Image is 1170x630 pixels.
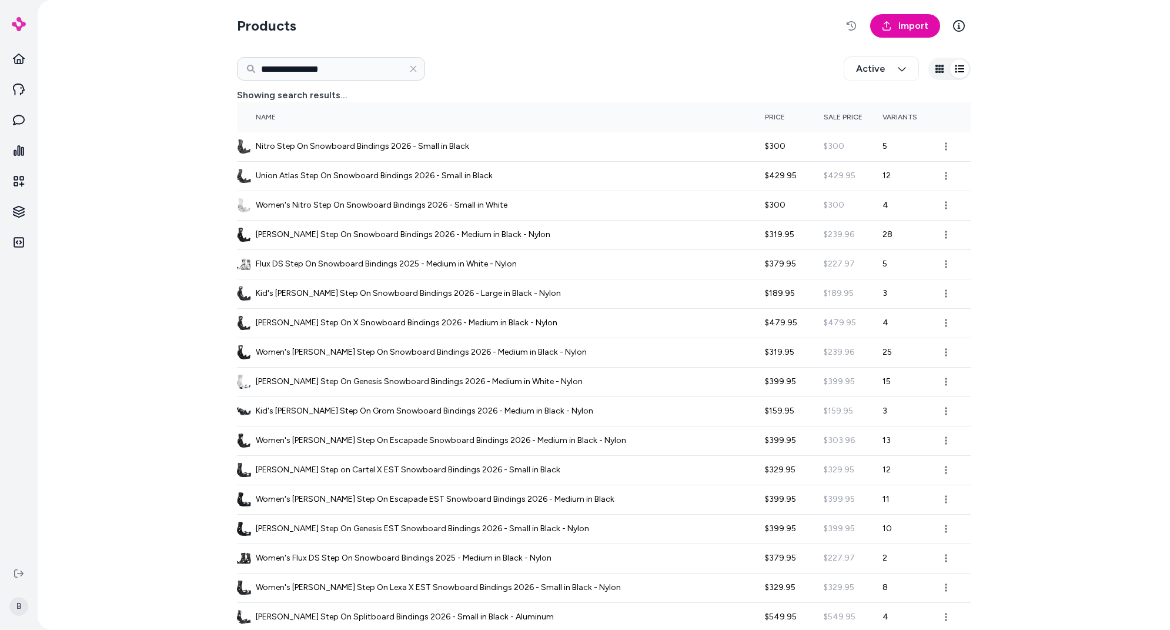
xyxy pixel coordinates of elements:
[256,552,551,564] span: Women's Flux DS Step On Snowboard Bindings 2025 - Medium in Black - Nylon
[824,288,854,298] span: $189.95
[765,544,824,573] td: $379.95
[256,113,276,121] span: Name
[824,318,856,328] span: $479.95
[765,396,824,426] td: $159.95
[237,228,251,242] img: Burton Step On Snowboard Bindings 2026 - Medium in Black - Nylon
[882,514,941,544] td: 10
[765,485,824,514] td: $399.95
[7,588,31,625] button: B
[256,141,469,152] span: Nitro Step On Snowboard Bindings 2026 - Small in Black
[256,258,517,270] span: Flux DS Step On Snowboard Bindings 2025 - Medium in White - Nylon
[824,465,854,475] span: $329.95
[765,455,824,485] td: $329.95
[765,338,824,367] td: $319.95
[256,199,507,211] span: Women's Nitro Step On Snowboard Bindings 2026 - Small in White
[237,610,251,624] img: Burton Step On Splitboard Bindings 2026 - Small in Black - Aluminum
[256,317,557,329] span: [PERSON_NAME] Step On X Snowboard Bindings 2026 - Medium in Black - Nylon
[237,286,251,301] img: Kid's Burton Step On Snowboard Bindings 2026 - Large in Black - Nylon
[870,14,940,38] a: Import
[256,611,554,623] span: [PERSON_NAME] Step On Splitboard Bindings 2026 - Small in Black - Aluminum
[765,426,824,455] td: $399.95
[237,198,251,212] img: Women's Nitro Step On Snowboard Bindings 2026 - Small in White
[882,544,941,573] td: 2
[256,229,550,241] span: [PERSON_NAME] Step On Snowboard Bindings 2026 - Medium in Black - Nylon
[256,288,561,299] span: Kid's [PERSON_NAME] Step On Snowboard Bindings 2026 - Large in Black - Nylon
[765,308,824,338] td: $479.95
[882,249,941,279] td: 5
[765,191,824,220] td: $300
[824,406,853,416] span: $159.95
[12,17,26,31] img: alby Logo
[237,492,251,506] img: Women's Burton Step On Escapade EST Snowboard Bindings 2026 - Medium in Black
[237,434,251,448] img: Women's Burton Step On Escapade Snowboard Bindings 2026 - Medium in Black - Nylon
[765,249,824,279] td: $379.95
[882,426,941,455] td: 13
[256,582,621,594] span: Women's [PERSON_NAME] Step On Lexa X EST Snowboard Bindings 2026 - Small in Black - Nylon
[765,220,824,249] td: $319.95
[882,455,941,485] td: 12
[765,514,824,544] td: $399.95
[882,279,941,308] td: 3
[824,494,855,504] span: $399.95
[256,376,583,388] span: [PERSON_NAME] Step On Genesis Snowboard Bindings 2026 - Medium in White - Nylon
[824,612,855,622] span: $549.95
[882,112,971,122] div: Variants
[237,139,251,154] img: Nitro Step On Snowboard Bindings 2026 - Small in Black
[256,464,560,476] span: [PERSON_NAME] Step on Cartel X EST Snowboard Bindings 2026 - Small in Black
[824,141,844,151] span: $300
[824,582,854,592] span: $329.95
[256,435,626,446] span: Women's [PERSON_NAME] Step On Escapade Snowboard Bindings 2026 - Medium in Black - Nylon
[237,169,251,183] img: Union Atlas Step On Snowboard Bindings 2026 - Small in Black
[765,279,824,308] td: $189.95
[256,523,589,535] span: [PERSON_NAME] Step On Genesis EST Snowboard Bindings 2026 - Small in Black - Nylon
[824,376,855,386] span: $399.95
[237,257,251,271] img: Flux DS Step On Snowboard Bindings 2025 - Medium in White - Nylon
[824,553,855,563] span: $227.97
[882,396,941,426] td: 3
[237,463,251,477] img: Burton Step on Cartel X EST Snowboard Bindings 2026 - Small in Black
[824,435,855,445] span: $303.96
[882,308,941,338] td: 4
[237,16,296,35] h2: Products
[824,524,855,534] span: $399.95
[237,316,251,330] img: Burton Step On X Snowboard Bindings 2026 - Medium in Black - Nylon
[765,112,853,122] div: Price
[824,347,854,357] span: $239.96
[882,161,941,191] td: 12
[237,345,251,359] img: Women's Burton Step On Snowboard Bindings 2026 - Medium in Black - Nylon
[237,551,251,565] img: Women's Flux DS Step On Snowboard Bindings 2025 - Medium in Black - Nylon
[256,346,587,358] span: Women's [PERSON_NAME] Step On Snowboard Bindings 2026 - Medium in Black - Nylon
[824,171,855,181] span: $429.95
[9,597,28,616] span: B
[237,581,251,595] img: Women's Burton Step On Lexa X EST Snowboard Bindings 2026 - Small in Black - Nylon
[256,170,493,182] span: Union Atlas Step On Snowboard Bindings 2026 - Small in Black
[256,405,593,417] span: Kid's [PERSON_NAME] Step On Grom Snowboard Bindings 2026 - Medium in Black - Nylon
[237,375,251,389] img: Burton Step On Genesis Snowboard Bindings 2026 - Medium in White - Nylon
[882,338,941,367] td: 25
[765,367,824,396] td: $399.95
[256,494,614,505] span: Women's [PERSON_NAME] Step On Escapade EST Snowboard Bindings 2026 - Medium in Black
[824,229,854,239] span: $239.96
[898,19,928,33] span: Import
[882,191,941,220] td: 4
[882,367,941,396] td: 15
[765,132,824,161] td: $300
[765,161,824,191] td: $429.95
[237,522,251,536] img: Burton Step On Genesis EST Snowboard Bindings 2026 - Small in Black - Nylon
[844,56,919,81] button: Active
[765,573,824,602] td: $329.95
[824,112,912,122] div: Sale Price
[882,485,941,514] td: 11
[882,220,941,249] td: 28
[882,132,941,161] td: 5
[237,404,251,418] img: Kid's Burton Step On Grom Snowboard Bindings 2026 - Medium in Black - Nylon
[237,88,971,102] h4: Showing search results...
[824,200,844,210] span: $300
[882,573,941,602] td: 8
[824,259,855,269] span: $227.97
